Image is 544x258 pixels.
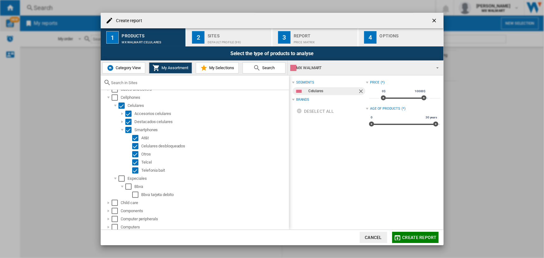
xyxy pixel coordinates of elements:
span: 0 [370,115,373,120]
md-checkbox: Select [118,103,128,109]
div: Otros [142,151,288,157]
div: Select the type of products to analyse [101,46,444,60]
div: Options [380,31,441,37]
div: Price Matrix [294,37,355,44]
md-checkbox: Select [132,192,142,198]
div: Report [294,31,355,37]
div: segments [296,80,314,85]
div: Default profile (99) [208,37,269,44]
md-checkbox: Select [112,216,121,222]
button: Create report [392,232,439,243]
div: Bbva [135,184,288,190]
button: Category View [102,62,145,74]
button: 4 Options [359,28,444,46]
div: Destacados celulares [135,119,288,125]
span: 10000$ [414,89,426,94]
ng-md-icon: getI18NText('BUTTONS.CLOSE_DIALOG') [431,17,439,25]
button: My Selections [196,62,239,74]
div: 4 [364,31,377,44]
span: My Selections [208,65,234,70]
div: Telcel [142,159,288,165]
button: 2 Sites Default profile (99) [186,28,272,46]
div: Price [370,80,379,85]
md-checkbox: Select [112,94,121,101]
div: Deselect all [296,106,334,117]
button: Cancel [360,232,387,243]
div: Components [121,208,288,214]
span: Category View [114,65,141,70]
div: Products [122,31,183,37]
div: Celulares desbloqueados [142,143,288,149]
md-checkbox: Select [118,175,128,182]
div: Child care [121,200,288,206]
div: 1 [106,31,119,44]
div: Especiales [128,175,288,182]
md-checkbox: Select [112,224,121,230]
h4: Create report [113,18,142,24]
button: 3 Report Price Matrix [272,28,358,46]
span: 30 years [425,115,438,120]
ng-md-icon: Remove [358,88,365,96]
div: Celulares [308,87,358,95]
button: Deselect all [295,106,336,117]
md-checkbox: Select [125,119,135,125]
md-checkbox: Select [125,111,135,117]
md-checkbox: Select [132,167,142,174]
div: Smartphones [135,127,288,133]
md-checkbox: Select [125,127,135,133]
div: Bbva tarjeta debito [142,192,288,198]
div: Accesorios celulares [135,111,288,117]
button: 1 Products MX WALMART:Celulares [101,28,186,46]
div: Computer peripherals [121,216,288,222]
md-checkbox: Select [112,200,121,206]
md-checkbox: Select [132,135,142,141]
span: 0$ [381,89,387,94]
md-checkbox: Select [112,208,121,214]
div: MX WALMART:Celulares [122,37,183,44]
md-checkbox: Select [125,184,135,190]
div: Brands [296,97,309,102]
div: Age of products [370,106,400,111]
div: Sites [208,31,269,37]
div: Celulares [128,103,288,109]
div: MX WALMART [290,64,431,72]
div: At&t [142,135,288,141]
button: Search [243,62,286,74]
span: Search [261,65,275,70]
button: My Assortment [149,62,192,74]
div: Computers [121,224,288,230]
input: Search in Sites [111,80,286,85]
span: My Assortment [160,65,189,70]
button: getI18NText('BUTTONS.CLOSE_DIALOG') [429,14,441,27]
div: 3 [278,31,291,44]
img: wiser-icon-blue.png [107,64,114,72]
md-checkbox: Select [132,151,142,157]
div: Cellphones [121,94,288,101]
md-checkbox: Select [132,159,142,165]
span: Create report [402,235,437,240]
md-checkbox: Select [132,143,142,149]
div: Telefonia bait [142,167,288,174]
div: 2 [192,31,205,44]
